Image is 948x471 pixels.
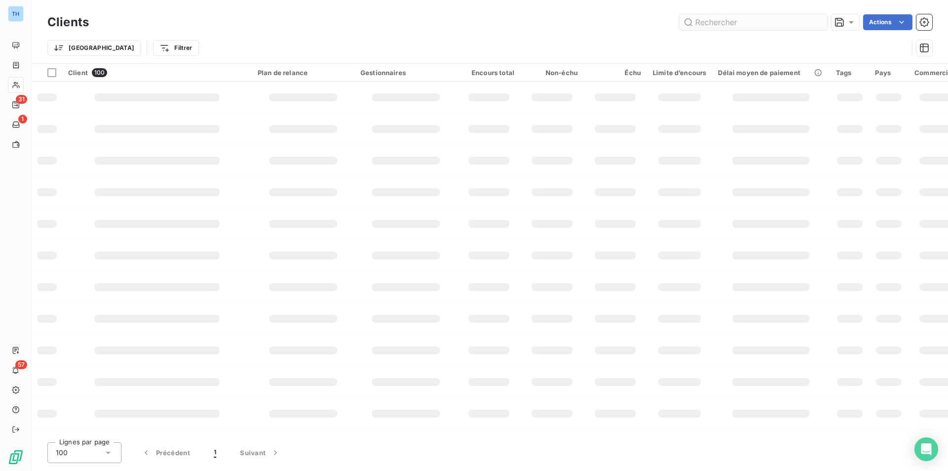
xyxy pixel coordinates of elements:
[914,437,938,461] div: Open Intercom Messenger
[8,449,24,465] img: Logo LeanPay
[653,69,706,77] div: Limite d’encours
[863,14,912,30] button: Actions
[18,115,27,124] span: 1
[68,69,88,77] span: Client
[228,442,292,463] button: Suivant
[92,68,107,77] span: 100
[8,117,23,132] a: 1
[836,69,864,77] div: Tags
[258,69,349,77] div: Plan de relance
[16,95,27,104] span: 31
[8,97,23,113] a: 31
[463,69,514,77] div: Encours total
[153,40,198,56] button: Filtrer
[129,442,202,463] button: Précédent
[15,360,27,369] span: 57
[56,448,68,458] span: 100
[8,6,24,22] div: TH
[214,448,216,458] span: 1
[679,14,828,30] input: Rechercher
[718,69,824,77] div: Délai moyen de paiement
[47,40,141,56] button: [GEOGRAPHIC_DATA]
[202,442,228,463] button: 1
[590,69,641,77] div: Échu
[875,69,903,77] div: Pays
[360,69,451,77] div: Gestionnaires
[526,69,578,77] div: Non-échu
[47,13,89,31] h3: Clients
